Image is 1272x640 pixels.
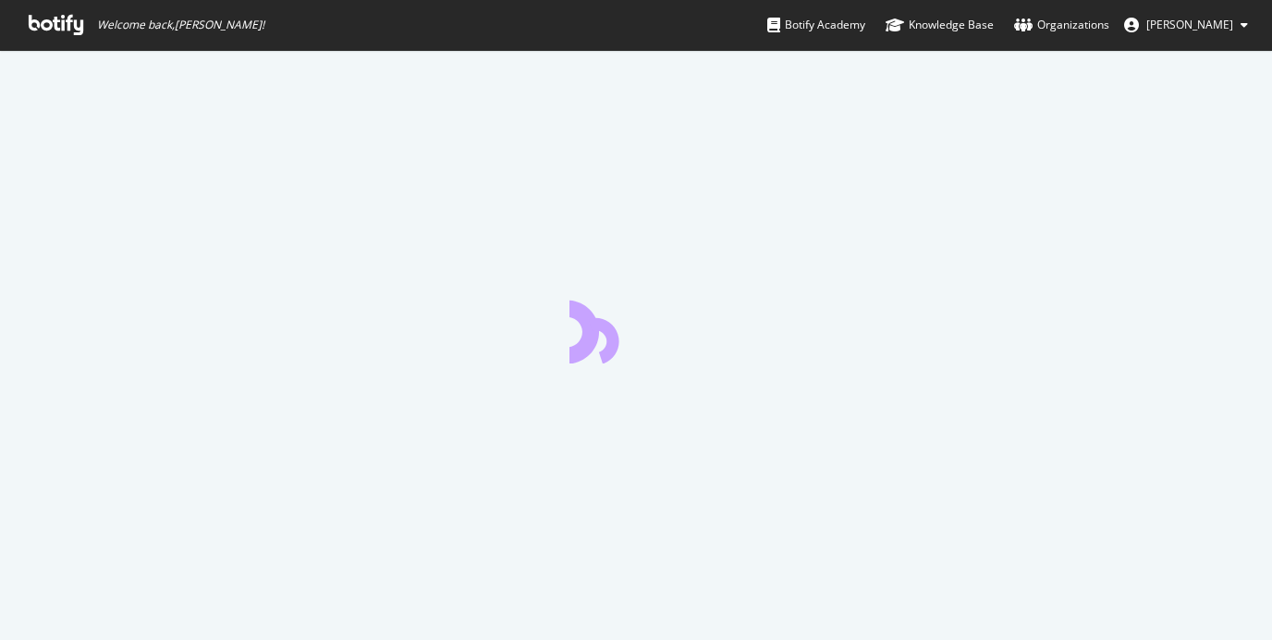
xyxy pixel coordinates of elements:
button: [PERSON_NAME] [1109,10,1263,40]
span: Annie Ye [1146,17,1233,32]
div: Knowledge Base [886,16,994,34]
div: Botify Academy [767,16,865,34]
div: animation [569,297,703,363]
span: Welcome back, [PERSON_NAME] ! [97,18,264,32]
div: Organizations [1014,16,1109,34]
